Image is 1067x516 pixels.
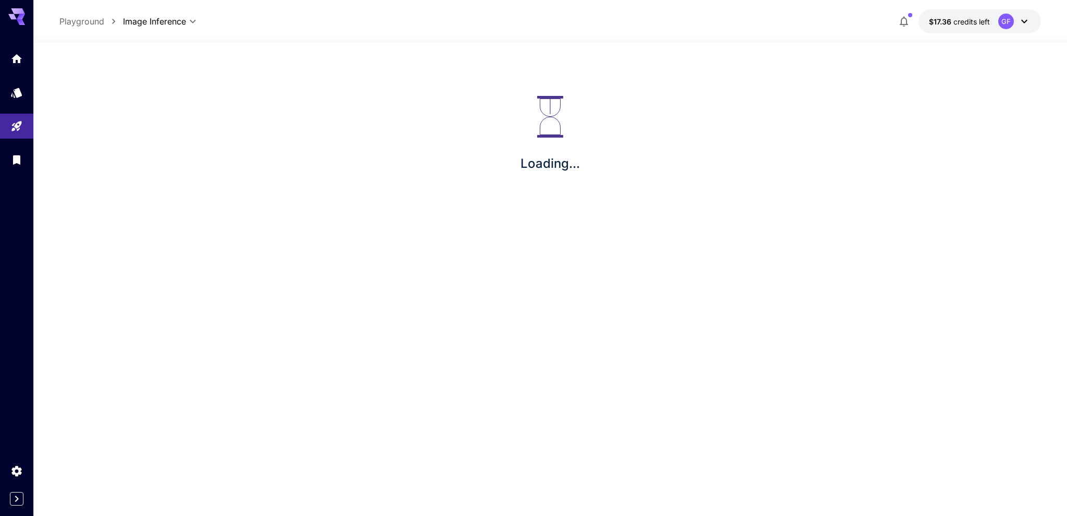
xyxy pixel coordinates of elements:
div: Settings [10,464,23,477]
div: $17.35539 [929,16,990,27]
div: Home [10,52,23,65]
div: Library [10,153,23,166]
button: $17.35539GF [919,9,1041,33]
nav: breadcrumb [59,15,123,28]
span: Image Inference [123,15,186,28]
p: Loading... [520,154,580,173]
div: Models [10,86,23,99]
span: $17.36 [929,17,953,26]
div: Playground [10,120,23,133]
button: Expand sidebar [10,492,23,506]
span: credits left [953,17,990,26]
a: Playground [59,15,104,28]
div: GF [998,14,1014,29]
